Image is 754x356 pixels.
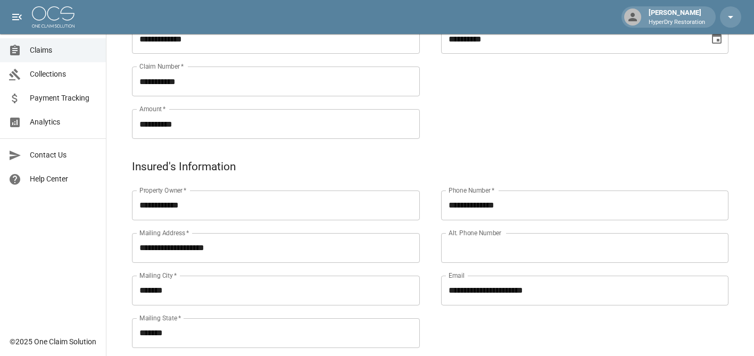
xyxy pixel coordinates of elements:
span: Payment Tracking [30,93,97,104]
label: Amount [139,104,166,113]
label: Phone Number [449,186,494,195]
div: [PERSON_NAME] [644,7,709,27]
label: Mailing City [139,271,177,280]
label: Email [449,271,465,280]
label: Property Owner [139,186,187,195]
label: Mailing State [139,313,181,322]
button: open drawer [6,6,28,28]
span: Help Center [30,173,97,185]
label: Mailing Address [139,228,189,237]
img: ocs-logo-white-transparent.png [32,6,74,28]
button: Choose date, selected date is Sep 4, 2025 [706,28,727,49]
span: Analytics [30,117,97,128]
span: Collections [30,69,97,80]
p: HyperDry Restoration [649,18,705,27]
label: Alt. Phone Number [449,228,501,237]
span: Claims [30,45,97,56]
span: Contact Us [30,150,97,161]
label: Claim Number [139,62,184,71]
div: © 2025 One Claim Solution [10,336,96,347]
